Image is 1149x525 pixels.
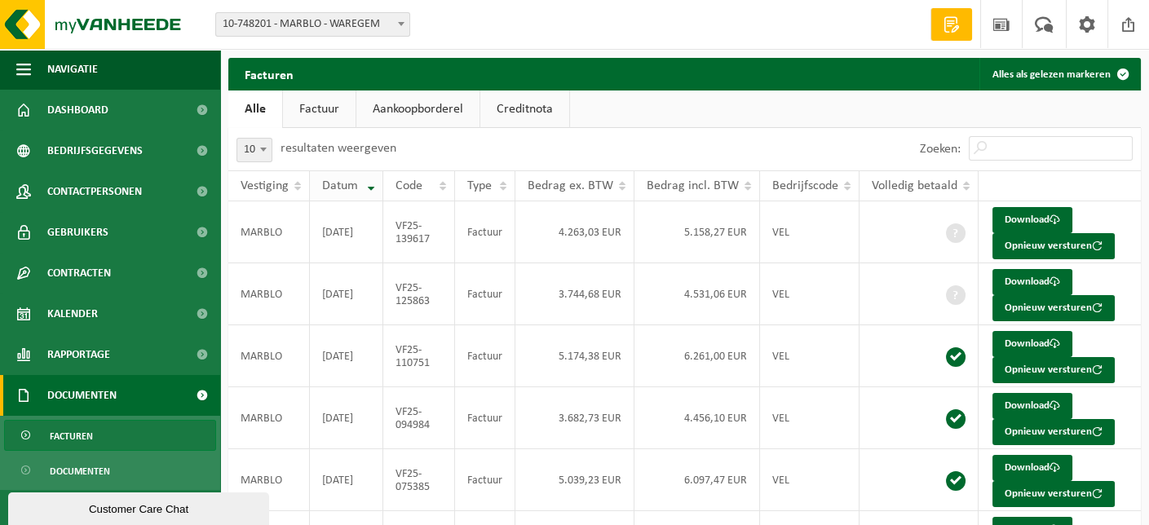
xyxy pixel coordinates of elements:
span: Dashboard [47,90,108,130]
span: Bedrijfsgegevens [47,130,143,171]
td: VEL [760,387,860,449]
a: Factuur [283,90,356,128]
span: Bedrag ex. BTW [528,179,613,192]
td: MARBLO [228,325,310,387]
span: Type [467,179,492,192]
span: Documenten [47,375,117,416]
td: VEL [760,263,860,325]
span: 10-748201 - MARBLO - WAREGEM [215,12,410,37]
td: 6.261,00 EUR [634,325,760,387]
td: [DATE] [310,201,383,263]
td: [DATE] [310,449,383,511]
td: VEL [760,449,860,511]
td: Factuur [455,201,515,263]
td: MARBLO [228,263,310,325]
span: Volledig betaald [872,179,957,192]
td: VF25-075385 [383,449,455,511]
td: 3.682,73 EUR [515,387,634,449]
td: VEL [760,325,860,387]
td: MARBLO [228,201,310,263]
td: [DATE] [310,263,383,325]
td: VF25-139617 [383,201,455,263]
a: Documenten [4,455,216,486]
a: Alle [228,90,282,128]
span: Datum [322,179,358,192]
button: Opnieuw versturen [992,481,1115,507]
td: 6.097,47 EUR [634,449,760,511]
iframe: chat widget [8,489,272,525]
td: Factuur [455,263,515,325]
td: 5.158,27 EUR [634,201,760,263]
td: [DATE] [310,325,383,387]
td: VEL [760,201,860,263]
a: Facturen [4,420,216,451]
span: Documenten [50,456,110,487]
button: Opnieuw versturen [992,357,1115,383]
span: Facturen [50,421,93,452]
a: Download [992,331,1072,357]
button: Opnieuw versturen [992,295,1115,321]
label: Zoeken: [920,143,961,156]
span: Gebruikers [47,212,108,253]
td: VF25-125863 [383,263,455,325]
span: 10-748201 - MARBLO - WAREGEM [216,13,409,36]
span: 10 [237,139,272,161]
td: Factuur [455,387,515,449]
td: 3.744,68 EUR [515,263,634,325]
td: 4.531,06 EUR [634,263,760,325]
span: Vestiging [241,179,289,192]
a: Download [992,455,1072,481]
button: Opnieuw versturen [992,419,1115,445]
td: Factuur [455,325,515,387]
a: Download [992,207,1072,233]
a: Download [992,393,1072,419]
td: VF25-094984 [383,387,455,449]
button: Alles als gelezen markeren [979,58,1139,90]
a: Creditnota [480,90,569,128]
span: Kalender [47,293,98,334]
td: 5.039,23 EUR [515,449,634,511]
a: Aankoopborderel [356,90,479,128]
td: [DATE] [310,387,383,449]
span: Bedrag incl. BTW [647,179,739,192]
td: 4.456,10 EUR [634,387,760,449]
span: Bedrijfscode [772,179,838,192]
h2: Facturen [228,58,310,90]
button: Opnieuw versturen [992,233,1115,259]
span: Rapportage [47,334,110,375]
td: MARBLO [228,449,310,511]
td: 4.263,03 EUR [515,201,634,263]
a: Download [992,269,1072,295]
span: Navigatie [47,49,98,90]
td: VF25-110751 [383,325,455,387]
span: Code [396,179,422,192]
span: Contactpersonen [47,171,142,212]
span: 10 [236,138,272,162]
td: Factuur [455,449,515,511]
label: resultaten weergeven [281,142,396,155]
td: 5.174,38 EUR [515,325,634,387]
span: Contracten [47,253,111,293]
td: MARBLO [228,387,310,449]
